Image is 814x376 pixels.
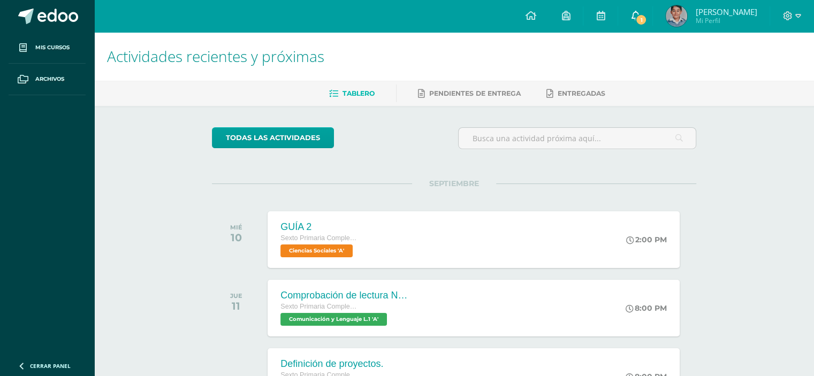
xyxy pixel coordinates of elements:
a: todas las Actividades [212,127,334,148]
span: Archivos [35,75,64,83]
span: Comunicación y Lenguaje L.1 'A' [280,313,387,326]
a: Archivos [9,64,86,95]
span: Cerrar panel [30,362,71,370]
span: Entregadas [558,89,605,97]
span: Sexto Primaria Complementaria [280,303,361,310]
div: 8:00 PM [626,303,667,313]
span: 1 [635,14,647,26]
span: Pendientes de entrega [429,89,521,97]
div: 2:00 PM [626,235,667,244]
div: JUE [230,292,242,300]
span: Tablero [343,89,375,97]
div: Definición de proyectos. [280,358,383,370]
a: Tablero [329,85,375,102]
span: SEPTIEMBRE [412,179,496,188]
a: Mis cursos [9,32,86,64]
div: 10 [230,231,242,244]
span: Mi Perfil [695,16,757,25]
span: Mis cursos [35,43,70,52]
input: Busca una actividad próxima aquí... [459,128,696,149]
span: Actividades recientes y próximas [107,46,324,66]
span: Ciencias Sociales 'A' [280,244,353,257]
div: MIÉ [230,224,242,231]
a: Entregadas [546,85,605,102]
div: 11 [230,300,242,312]
div: Comprobación de lectura No.3 (Parcial). [280,290,409,301]
img: 1a12fdcced84ae4f98aa9b4244db07b1.png [666,5,687,27]
span: Sexto Primaria Complementaria [280,234,361,242]
a: Pendientes de entrega [418,85,521,102]
span: [PERSON_NAME] [695,6,757,17]
div: GUÍA 2 [280,221,361,233]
